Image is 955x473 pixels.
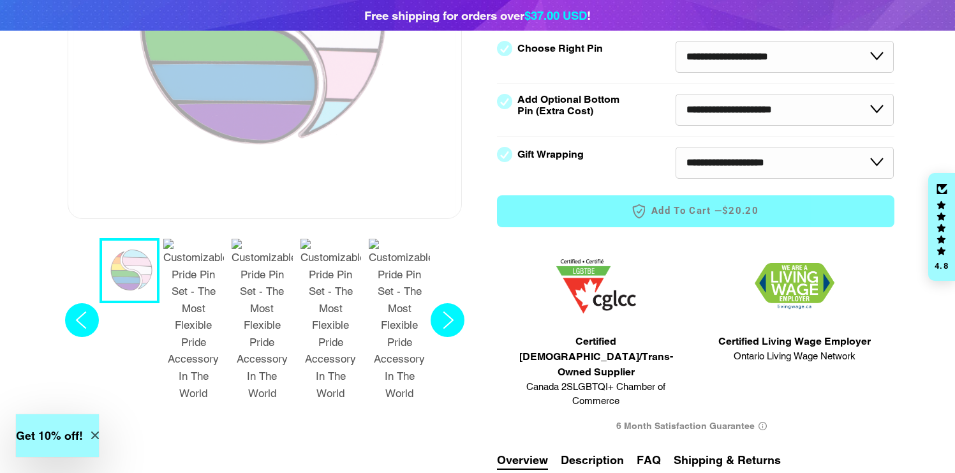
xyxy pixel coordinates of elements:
div: 6 Month Satisfaction Guarantee [497,415,894,439]
button: Overview [497,451,548,470]
img: Customizable Pride Pin Set - The Most Flexible Pride Accessory In The World [232,239,293,402]
span: Add to Cart — [516,203,875,220]
img: Customizable Pride Pin Set - The Most Flexible Pride Accessory In The World [163,239,225,402]
div: Free shipping for orders over ! [364,6,591,24]
span: $20.20 [722,204,759,218]
button: 4 / 9 [297,238,366,407]
button: Description [561,451,624,469]
button: FAQ [637,451,661,469]
span: $37.00 USD [524,8,587,22]
span: Certified Living Wage Employer [718,334,871,349]
span: Ontario Living Wage Network [718,349,871,364]
div: Click to open Judge.me floating reviews tab [928,173,955,282]
span: Certified [DEMOGRAPHIC_DATA]/Trans-Owned Supplier [503,334,690,380]
button: Previous slide [61,238,103,407]
button: 5 / 9 [365,238,434,407]
label: Gift Wrapping [517,149,584,160]
label: Choose Right Pin [517,43,603,54]
button: 1 / 9 [100,238,159,303]
img: Customizable Pride Pin Set - The Most Flexible Pride Accessory In The World [369,239,430,402]
button: 2 / 9 [159,238,228,407]
img: 1705457225.png [556,259,636,313]
img: Customizable Pride Pin Set - The Most Flexible Pride Accessory In The World [300,239,362,402]
label: Add Optional Bottom Pin (Extra Cost) [517,94,625,117]
button: Add to Cart —$20.20 [497,195,894,227]
span: Canada 2SLGBTQI+ Chamber of Commerce [503,380,690,409]
button: 3 / 9 [228,238,297,407]
img: 1706832627.png [755,263,834,310]
button: Shipping & Returns [674,451,781,469]
div: 4.8 [934,262,949,270]
button: Next slide [427,238,468,407]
